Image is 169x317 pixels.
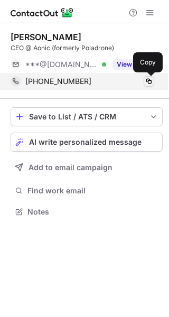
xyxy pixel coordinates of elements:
button: Notes [11,204,163,219]
span: [PHONE_NUMBER] [25,77,91,86]
div: CEO @ Aonic (formerly Poladrone) [11,43,163,53]
button: AI write personalized message [11,133,163,152]
div: [PERSON_NAME] [11,32,81,42]
button: Find work email [11,183,163,198]
span: Find work email [27,186,158,195]
div: Save to List / ATS / CRM [29,113,144,121]
button: save-profile-one-click [11,107,163,126]
span: Notes [27,207,158,217]
span: ***@[DOMAIN_NAME] [25,60,98,69]
button: Add to email campaign [11,158,163,177]
span: AI write personalized message [29,138,142,146]
button: Reveal Button [112,59,154,70]
img: ContactOut v5.3.10 [11,6,74,19]
span: Add to email campaign [29,163,112,172]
